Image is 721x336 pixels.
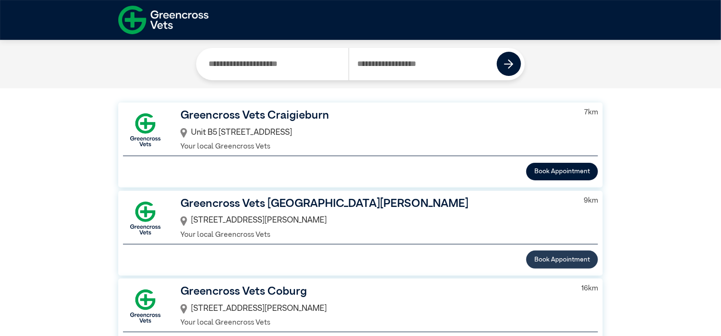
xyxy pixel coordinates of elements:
[180,317,569,328] p: Your local Greencross Vets
[504,59,513,69] img: icon-right
[180,107,571,124] h3: Greencross Vets Craigieburn
[584,107,598,118] p: 7 km
[526,251,598,268] button: Book Appointment
[581,283,598,294] p: 16 km
[180,283,569,300] h3: Greencross Vets Coburg
[180,230,571,241] p: Your local Greencross Vets
[180,300,569,317] div: [STREET_ADDRESS][PERSON_NAME]
[123,108,168,152] img: GX-Square.png
[526,163,598,180] button: Book Appointment
[349,48,497,80] input: Search by Postcode
[180,212,571,229] div: [STREET_ADDRESS][PERSON_NAME]
[180,124,571,141] div: Unit B5 [STREET_ADDRESS]
[584,196,598,206] p: 9 km
[200,48,348,80] input: Search by Clinic Name
[118,2,209,37] img: f-logo
[123,196,168,241] img: GX-Square.png
[180,196,571,213] h3: Greencross Vets [GEOGRAPHIC_DATA][PERSON_NAME]
[180,141,571,152] p: Your local Greencross Vets
[123,284,168,328] img: GX-Square.png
